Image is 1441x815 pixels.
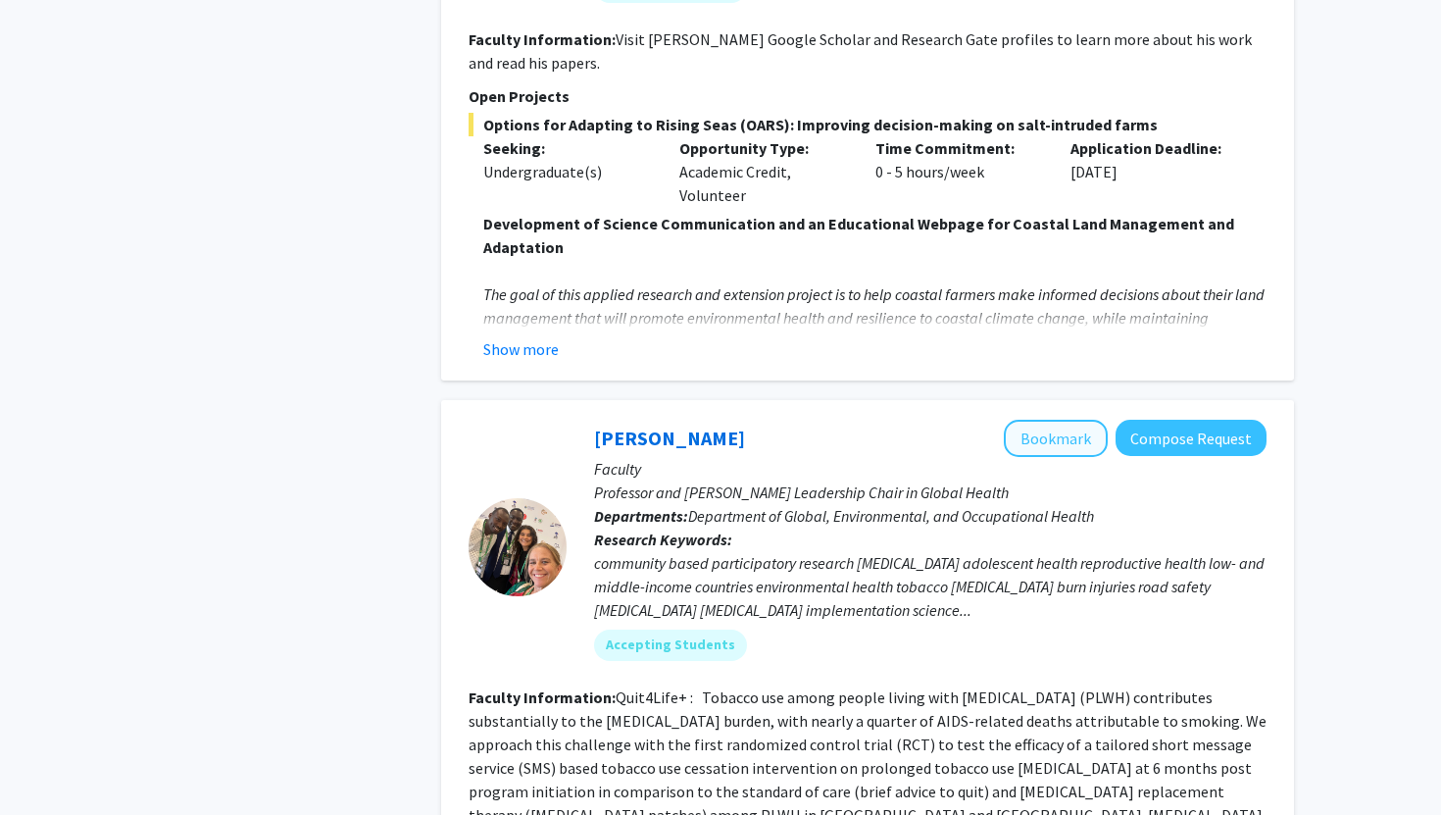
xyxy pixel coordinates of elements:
[469,113,1267,136] span: Options for Adapting to Rising Seas (OARS): Improving decision-making on salt-intruded farms
[594,426,745,450] a: [PERSON_NAME]
[679,136,846,160] p: Opportunity Type:
[483,284,1265,351] em: The goal of this applied research and extension project is to help coastal farmers make informed ...
[469,688,616,707] b: Faculty Information:
[483,214,1234,257] strong: Development of Science Communication and an Educational Webpage for Coastal Land Management and A...
[594,481,1267,504] p: Professor and [PERSON_NAME] Leadership Chair in Global Health
[483,136,650,160] p: Seeking:
[469,84,1267,108] p: Open Projects
[483,337,559,361] button: Show more
[483,160,650,183] div: Undergraduate(s)
[594,630,747,661] mat-chip: Accepting Students
[594,457,1267,481] p: Faculty
[469,29,616,49] b: Faculty Information:
[594,506,688,526] b: Departments:
[594,551,1267,622] div: community based participatory research [MEDICAL_DATA] adolescent health reproductive health low- ...
[875,136,1042,160] p: Time Commitment:
[1056,136,1252,207] div: [DATE]
[469,29,1252,73] fg-read-more: Visit [PERSON_NAME] Google Scholar and Research Gate profiles to learn more about his work and re...
[1004,420,1108,457] button: Add Heather Wipfli to Bookmarks
[1070,136,1237,160] p: Application Deadline:
[15,727,83,800] iframe: Chat
[665,136,861,207] div: Academic Credit, Volunteer
[861,136,1057,207] div: 0 - 5 hours/week
[594,530,732,549] b: Research Keywords:
[688,506,1094,526] span: Department of Global, Environmental, and Occupational Health
[1116,420,1267,456] button: Compose Request to Heather Wipfli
